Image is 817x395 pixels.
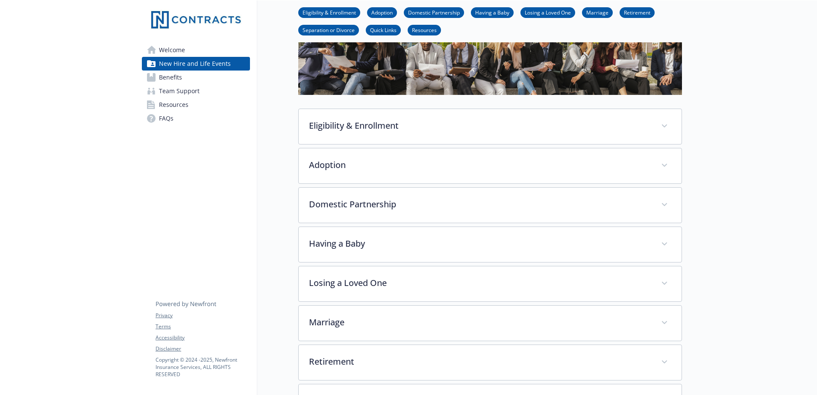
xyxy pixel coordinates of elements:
div: Marriage [299,306,682,341]
p: Eligibility & Enrollment [309,119,651,132]
span: Welcome [159,43,185,57]
span: New Hire and Life Events [159,57,231,71]
span: Resources [159,98,188,112]
div: Retirement [299,345,682,380]
span: Benefits [159,71,182,84]
span: Team Support [159,84,200,98]
span: FAQs [159,112,173,125]
div: Eligibility & Enrollment [299,109,682,144]
p: Copyright © 2024 - 2025 , Newfront Insurance Services, ALL RIGHTS RESERVED [156,356,250,378]
a: Domestic Partnership [404,8,464,16]
a: Accessibility [156,334,250,342]
a: Losing a Loved One [520,8,575,16]
p: Retirement [309,355,651,368]
a: Privacy [156,312,250,319]
div: Having a Baby [299,227,682,262]
a: Team Support [142,84,250,98]
a: FAQs [142,112,250,125]
a: Disclaimer [156,345,250,353]
a: Marriage [582,8,613,16]
a: New Hire and Life Events [142,57,250,71]
a: Resources [408,26,441,34]
a: Retirement [620,8,655,16]
p: Having a Baby [309,237,651,250]
a: Terms [156,323,250,330]
a: Benefits [142,71,250,84]
a: Separation or Divorce [298,26,359,34]
p: Losing a Loved One [309,277,651,289]
img: new hire page banner [298,15,682,95]
a: Having a Baby [471,8,514,16]
div: Domestic Partnership [299,188,682,223]
a: Welcome [142,43,250,57]
p: Marriage [309,316,651,329]
p: Domestic Partnership [309,198,651,211]
a: Adoption [367,8,397,16]
a: Eligibility & Enrollment [298,8,360,16]
div: Adoption [299,148,682,183]
a: Resources [142,98,250,112]
p: Adoption [309,159,651,171]
a: Quick Links [366,26,401,34]
div: Losing a Loved One [299,266,682,301]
